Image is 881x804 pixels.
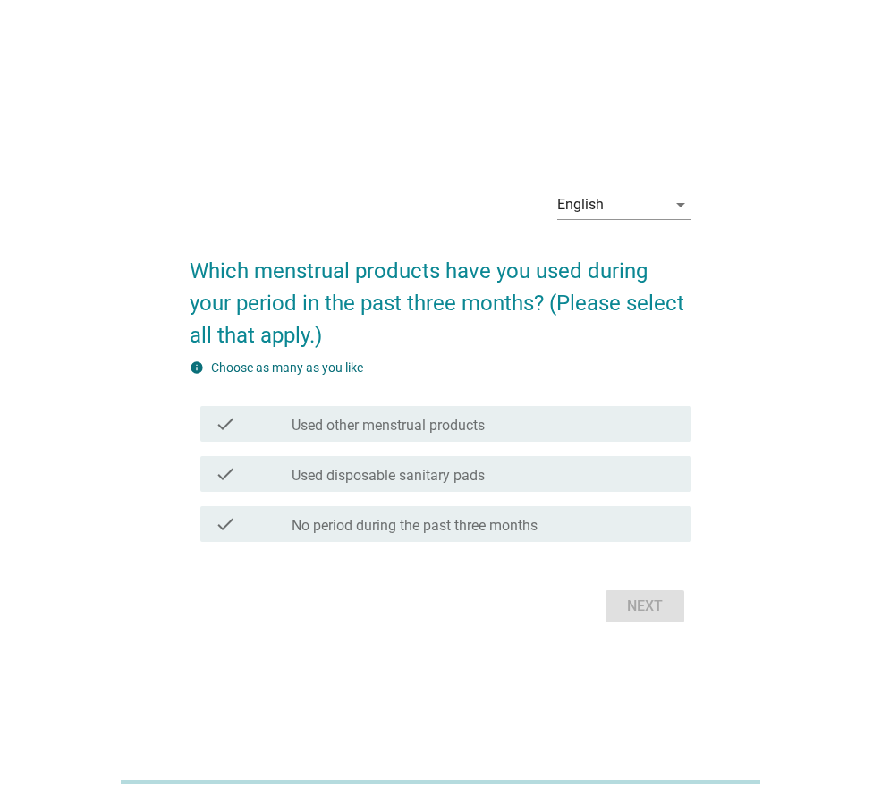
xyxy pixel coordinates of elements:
[190,237,691,351] h2: Which menstrual products have you used during your period in the past three months? (Please selec...
[292,417,485,435] label: Used other menstrual products
[292,467,485,485] label: Used disposable sanitary pads
[211,360,363,375] label: Choose as many as you like
[215,513,236,535] i: check
[190,360,204,375] i: info
[215,413,236,435] i: check
[215,463,236,485] i: check
[557,197,604,213] div: English
[292,517,538,535] label: No period during the past three months
[670,194,691,216] i: arrow_drop_down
